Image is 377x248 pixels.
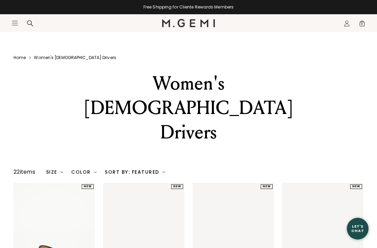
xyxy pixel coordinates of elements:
[350,184,362,189] div: NEW
[34,55,116,60] a: Women's [DEMOGRAPHIC_DATA] drivers
[162,171,165,173] img: chevron-down.svg
[46,169,63,175] div: Size
[60,171,63,173] img: chevron-down.svg
[359,21,365,28] span: 0
[261,184,273,189] div: NEW
[94,171,97,173] img: chevron-down.svg
[63,71,314,145] div: Women's [DEMOGRAPHIC_DATA] Drivers
[14,55,26,60] a: Home
[71,169,97,175] div: Color
[82,184,94,189] div: NEW
[105,169,165,175] div: Sort By: Featured
[14,168,35,176] div: 22 items
[171,184,183,189] div: NEW
[162,19,215,27] img: M.Gemi
[347,224,369,233] div: Let's Chat
[12,20,18,26] button: Open site menu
